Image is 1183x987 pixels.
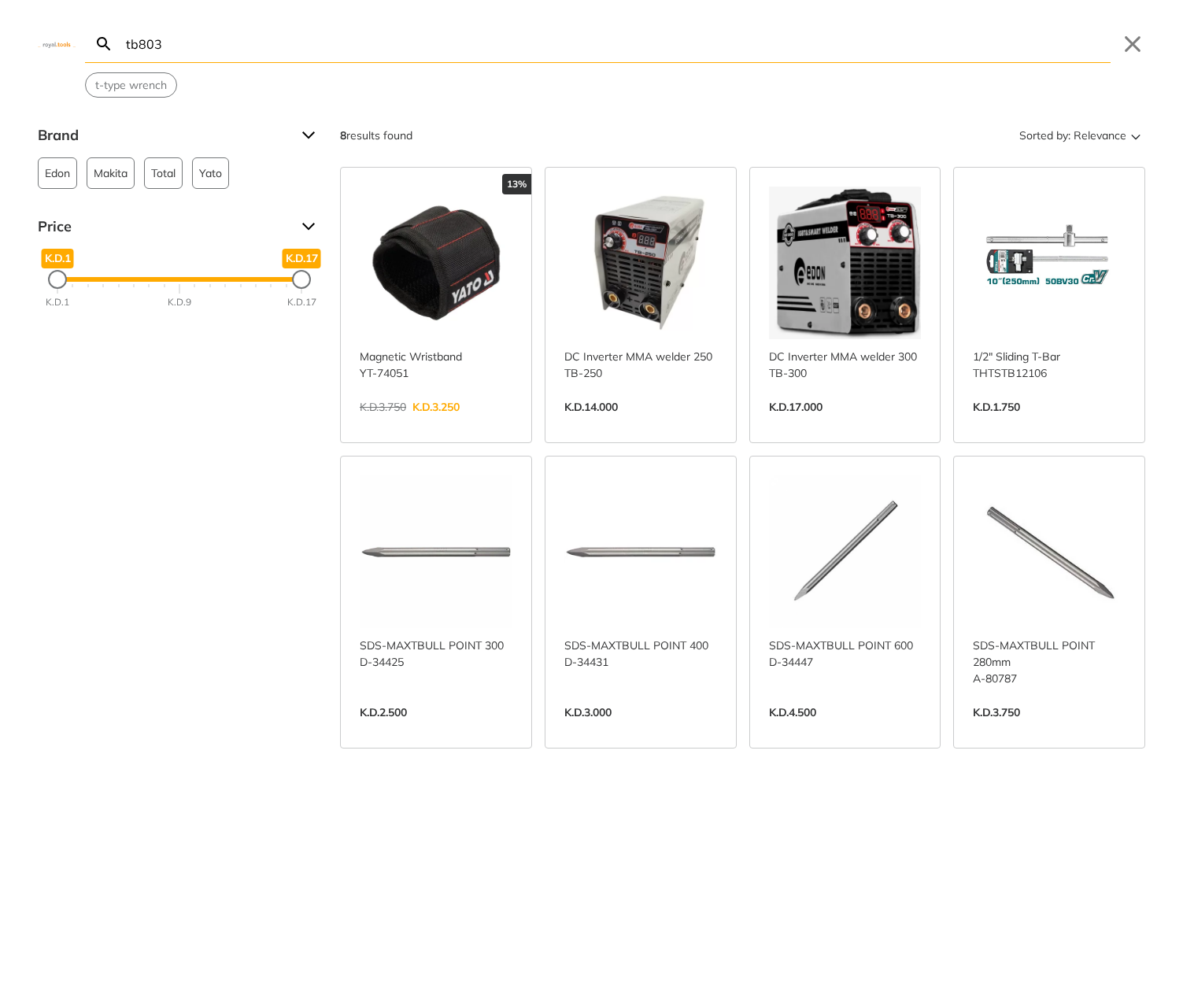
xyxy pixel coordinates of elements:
[48,270,67,289] div: Minimum Price
[287,295,316,309] div: K.D.17
[1120,31,1145,57] button: Close
[38,40,76,47] img: Close
[151,158,176,188] span: Total
[45,158,70,188] span: Edon
[1126,126,1145,145] svg: Sort
[1016,123,1145,148] button: Sorted by:Relevance Sort
[199,158,222,188] span: Yato
[85,72,177,98] div: Suggestion: t-type wrench
[123,25,1111,62] input: Search…
[95,77,167,94] span: t-type wrench
[292,270,311,289] div: Maximum Price
[86,73,176,97] button: Select suggestion: t-type wrench
[144,157,183,189] button: Total
[502,174,531,194] div: 13%
[38,123,290,148] span: Brand
[94,158,128,188] span: Makita
[38,214,290,239] span: Price
[46,295,69,309] div: K.D.1
[87,157,135,189] button: Makita
[340,123,412,148] div: results found
[168,295,191,309] div: K.D.9
[38,157,77,189] button: Edon
[340,128,346,142] strong: 8
[192,157,229,189] button: Yato
[94,35,113,54] svg: Search
[1074,123,1126,148] span: Relevance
